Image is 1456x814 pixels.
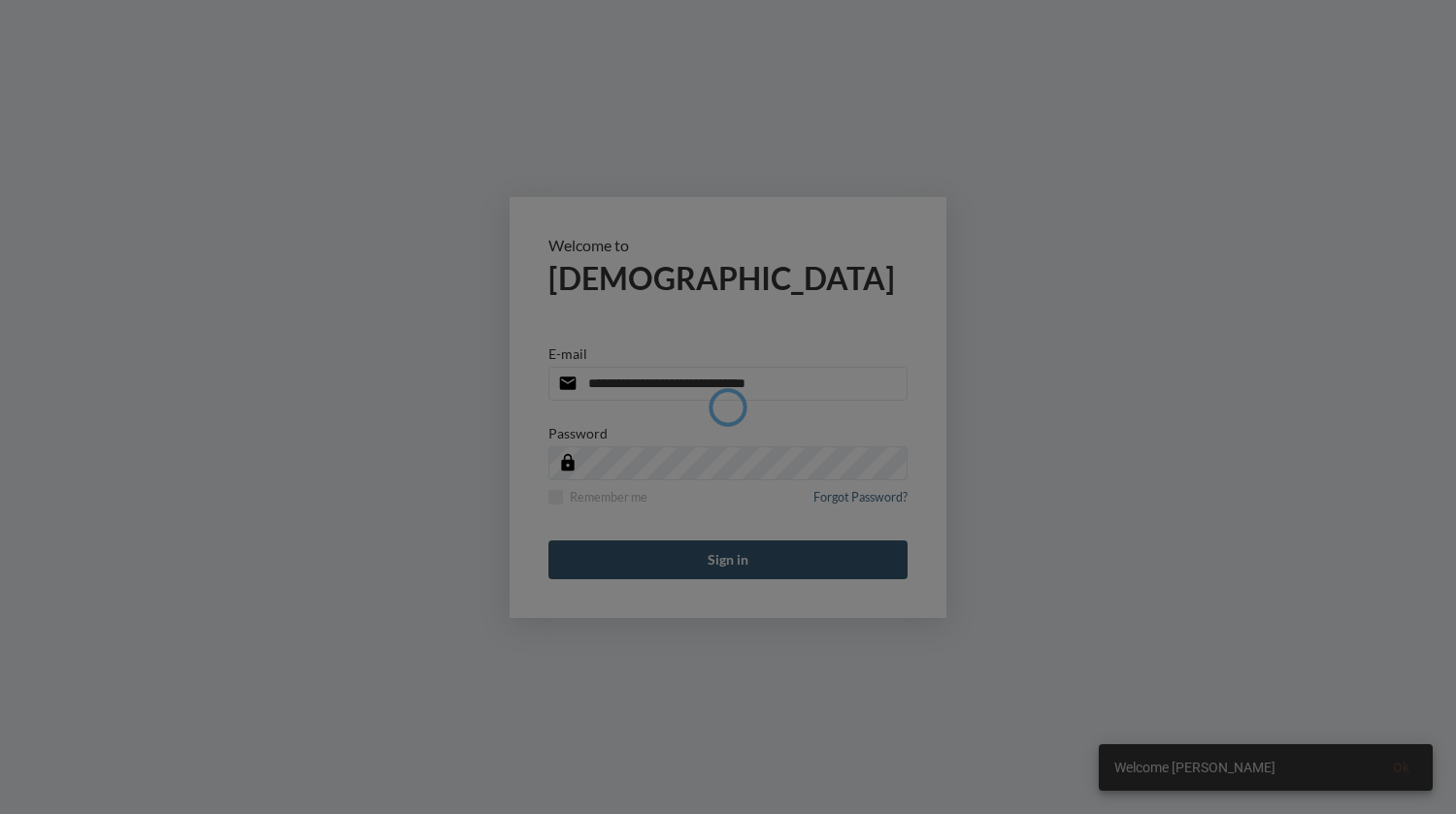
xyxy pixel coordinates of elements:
[548,425,608,441] p: Password
[548,490,647,505] label: Remember me
[1114,758,1275,777] span: Welcome [PERSON_NAME]
[548,236,908,254] p: Welcome to
[548,345,587,362] p: E-mail
[548,540,908,579] button: Sign in
[813,490,908,516] a: Forgot Password?
[548,259,908,297] h2: [DEMOGRAPHIC_DATA]
[1393,760,1409,775] span: Ok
